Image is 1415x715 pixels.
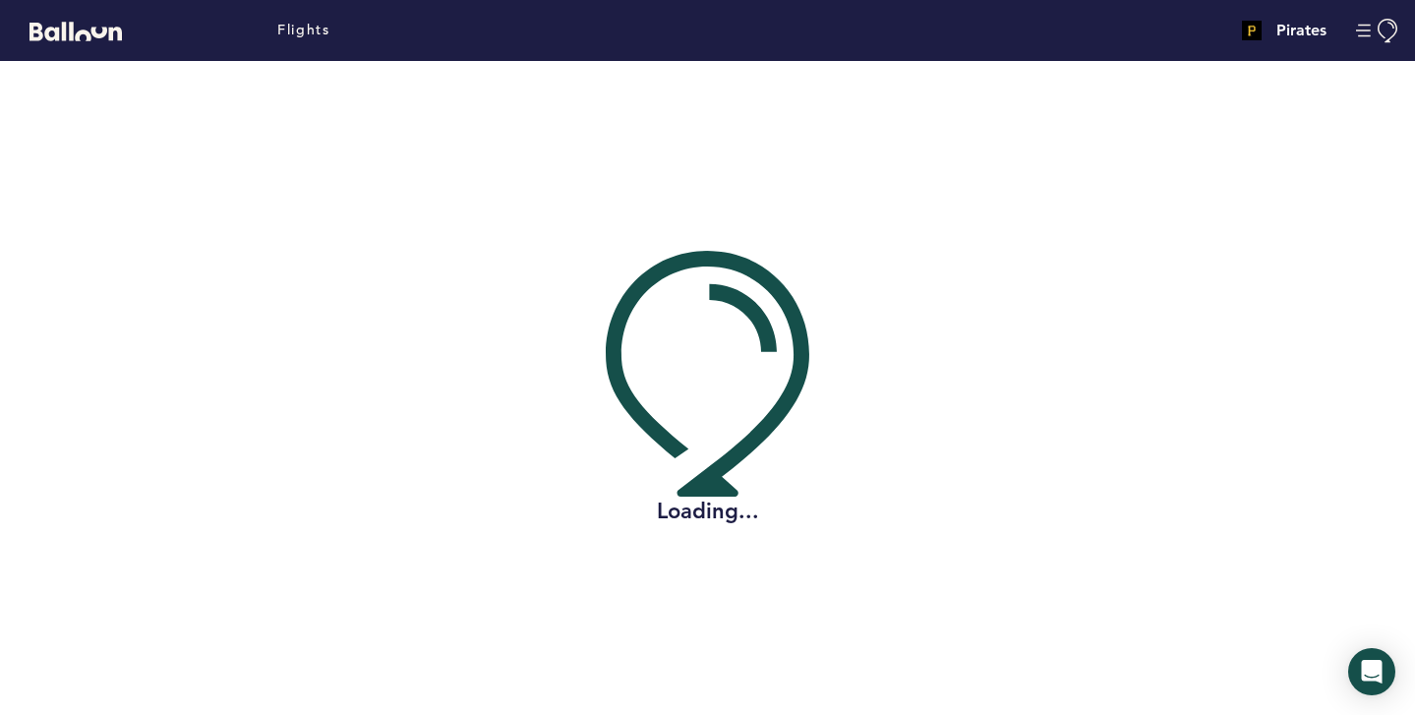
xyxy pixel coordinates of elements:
h4: Pirates [1276,19,1327,42]
button: Manage Account [1356,19,1400,43]
svg: Balloon [29,22,122,41]
div: Open Intercom Messenger [1348,648,1395,695]
a: Balloon [15,20,122,40]
h2: Loading... [606,497,809,526]
a: Flights [277,20,329,41]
